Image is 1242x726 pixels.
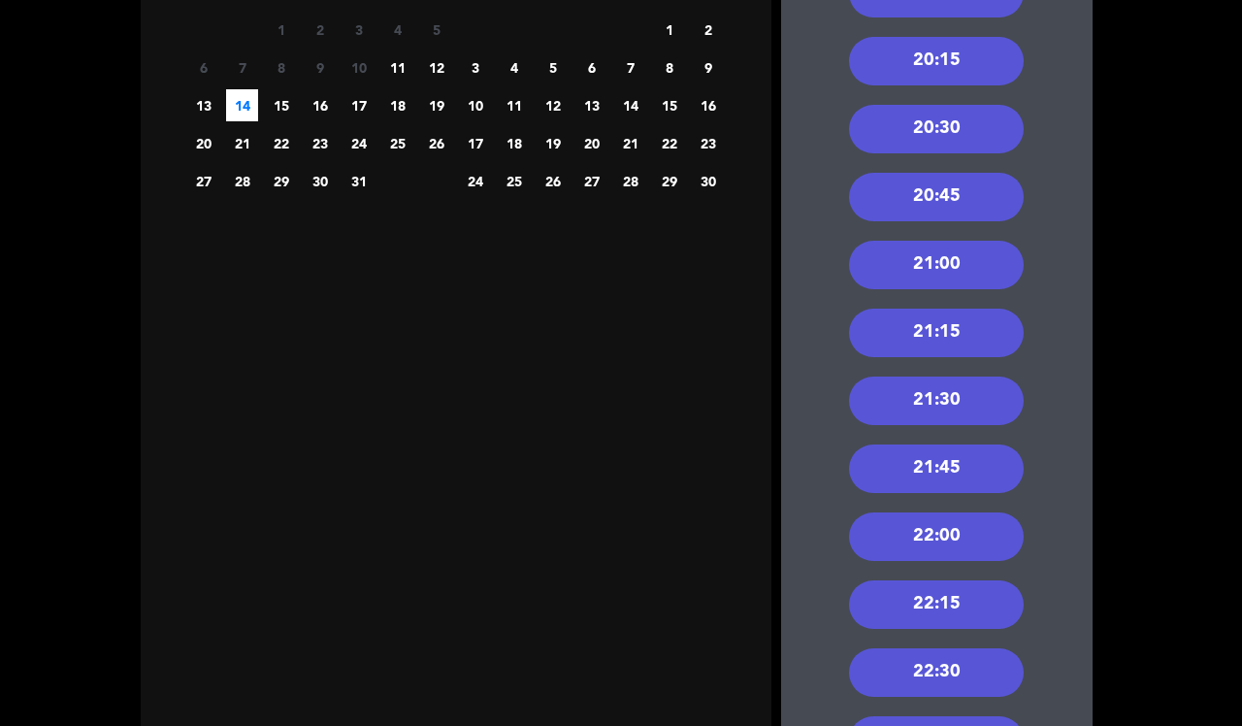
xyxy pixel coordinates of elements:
div: 22:15 [849,580,1024,629]
div: 21:45 [849,445,1024,493]
span: 22 [265,127,297,159]
span: 3 [459,51,491,83]
div: 21:30 [849,377,1024,425]
span: 25 [381,127,413,159]
span: 23 [692,127,724,159]
span: 30 [692,165,724,197]
span: 29 [265,165,297,197]
span: 4 [381,14,413,46]
span: 26 [537,165,569,197]
span: 12 [420,51,452,83]
span: 8 [653,51,685,83]
span: 10 [459,89,491,121]
span: 29 [653,165,685,197]
span: 14 [614,89,646,121]
div: 22:30 [849,648,1024,697]
span: 17 [459,127,491,159]
span: 12 [537,89,569,121]
span: 3 [343,14,375,46]
div: 21:15 [849,309,1024,357]
span: 13 [187,89,219,121]
span: 14 [226,89,258,121]
span: 11 [498,89,530,121]
span: 10 [343,51,375,83]
span: 23 [304,127,336,159]
span: 27 [575,165,607,197]
span: 22 [653,127,685,159]
span: 1 [265,14,297,46]
span: 21 [226,127,258,159]
div: 21:00 [849,241,1024,289]
span: 30 [304,165,336,197]
div: 20:45 [849,173,1024,221]
span: 6 [575,51,607,83]
span: 5 [537,51,569,83]
span: 17 [343,89,375,121]
span: 16 [304,89,336,121]
span: 24 [459,165,491,197]
span: 2 [692,14,724,46]
span: 2 [304,14,336,46]
span: 24 [343,127,375,159]
span: 4 [498,51,530,83]
span: 18 [498,127,530,159]
span: 15 [653,89,685,121]
span: 13 [575,89,607,121]
span: 7 [614,51,646,83]
span: 20 [575,127,607,159]
span: 16 [692,89,724,121]
span: 18 [381,89,413,121]
span: 15 [265,89,297,121]
span: 19 [420,89,452,121]
span: 26 [420,127,452,159]
div: 20:30 [849,105,1024,153]
span: 20 [187,127,219,159]
div: 22:00 [849,512,1024,561]
span: 6 [187,51,219,83]
span: 19 [537,127,569,159]
span: 21 [614,127,646,159]
span: 25 [498,165,530,197]
span: 27 [187,165,219,197]
span: 7 [226,51,258,83]
span: 11 [381,51,413,83]
span: 1 [653,14,685,46]
span: 31 [343,165,375,197]
span: 8 [265,51,297,83]
div: 20:15 [849,37,1024,85]
span: 9 [692,51,724,83]
span: 28 [614,165,646,197]
span: 28 [226,165,258,197]
span: 5 [420,14,452,46]
span: 9 [304,51,336,83]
